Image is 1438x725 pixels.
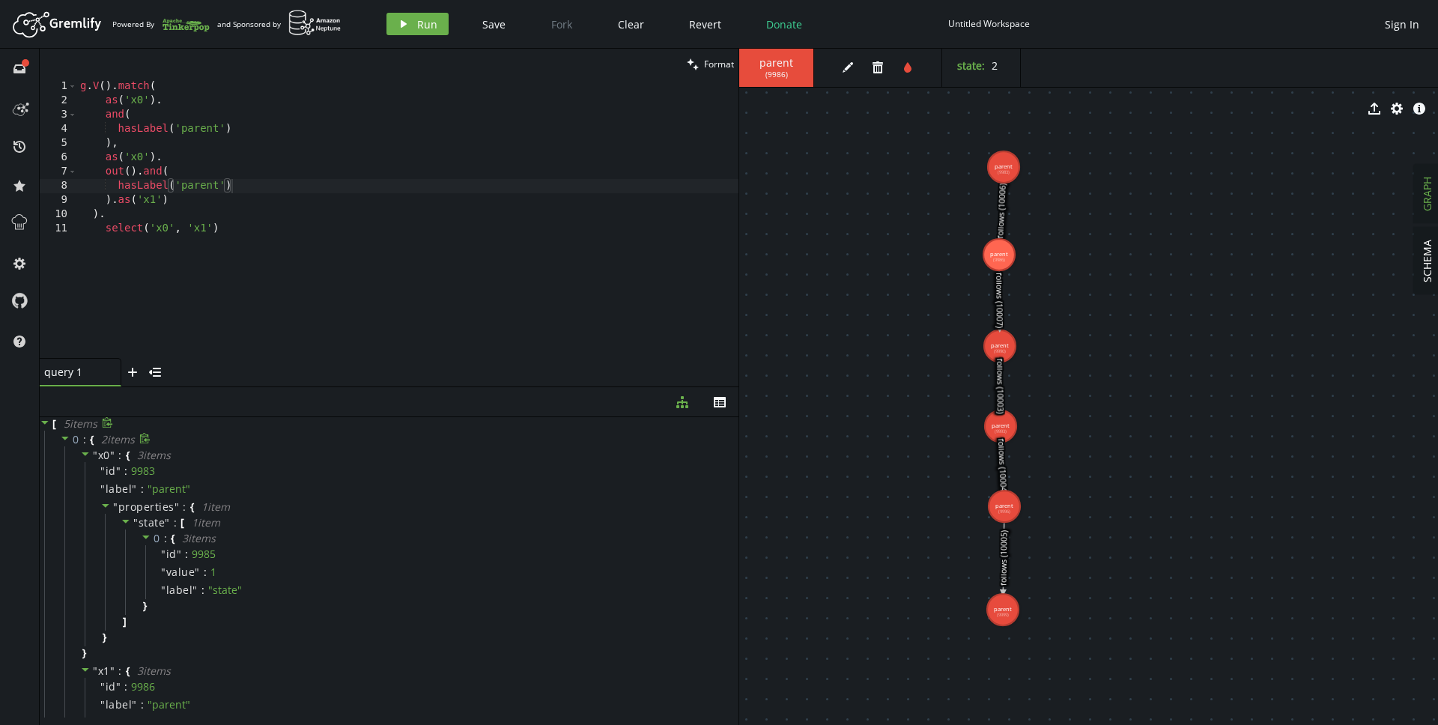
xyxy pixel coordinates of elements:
[175,500,180,514] span: "
[992,58,998,73] span: 2
[148,482,190,496] span: " parent "
[998,509,1010,515] tspan: (9996)
[98,664,110,678] span: x1
[998,530,1009,586] text: follows (10005)
[471,13,517,35] button: Save
[208,583,242,597] span: " state "
[192,583,198,597] span: "
[996,438,1009,494] text: follows (10004)
[124,464,127,478] span: :
[957,58,985,73] label: state :
[995,428,1007,434] tspan: (9993)
[990,250,1008,258] tspan: parent
[132,697,137,712] span: "
[101,432,135,446] span: 2 item s
[80,646,86,660] span: }
[190,500,194,514] span: {
[121,615,127,628] span: ]
[141,599,147,613] span: }
[131,680,155,694] div: 9986
[166,547,177,561] span: id
[166,583,193,597] span: label
[994,348,1006,354] tspan: (9990)
[678,13,732,35] button: Revert
[201,583,204,597] span: :
[539,13,584,35] button: Fork
[83,433,87,446] span: :
[171,532,175,545] span: {
[993,257,1005,263] tspan: (9986)
[755,13,813,35] button: Donate
[112,11,210,37] div: Powered By
[118,500,175,514] span: properties
[118,449,122,462] span: :
[201,500,230,514] span: 1 item
[40,122,77,136] div: 4
[992,422,1010,429] tspan: parent
[93,448,98,462] span: "
[106,464,116,478] span: id
[64,416,97,431] span: 5 item s
[40,165,77,179] div: 7
[192,515,220,530] span: 1 item
[100,631,106,644] span: }
[183,500,186,514] span: :
[110,448,115,462] span: "
[100,679,106,694] span: "
[995,358,1006,413] text: follows (10003)
[1420,240,1434,282] span: SCHEMA
[131,464,155,478] div: 9983
[994,273,1005,328] text: follows (10007)
[217,10,342,38] div: and Sponsored by
[141,698,144,712] span: :
[40,94,77,108] div: 2
[73,432,79,446] span: 0
[166,565,195,579] span: value
[192,547,216,561] div: 9985
[106,698,133,712] span: label
[1385,17,1419,31] span: Sign In
[106,680,116,694] span: id
[766,17,802,31] span: Donate
[765,70,788,79] span: ( 9986 )
[185,547,188,561] span: :
[195,565,200,579] span: "
[148,697,190,712] span: " parent "
[991,342,1009,349] tspan: parent
[607,13,655,35] button: Clear
[137,448,171,462] span: 3 item s
[1377,13,1427,35] button: Sign In
[177,547,182,561] span: "
[997,612,1009,618] tspan: (9999)
[113,500,118,514] span: "
[995,502,1013,509] tspan: parent
[124,680,127,694] span: :
[948,18,1030,29] div: Untitled Workspace
[182,531,216,545] span: 3 item s
[164,532,168,545] span: :
[110,664,115,678] span: "
[93,664,98,678] span: "
[132,482,137,496] span: "
[40,193,77,207] div: 9
[165,515,170,530] span: "
[98,448,110,462] span: x0
[154,531,160,545] span: 0
[139,515,166,530] span: state
[100,464,106,478] span: "
[100,482,106,496] span: "
[40,108,77,122] div: 3
[689,17,721,31] span: Revert
[118,664,122,678] span: :
[100,697,106,712] span: "
[40,136,77,151] div: 5
[161,547,166,561] span: "
[1420,177,1434,211] span: GRAPH
[204,565,207,579] span: :
[116,679,121,694] span: "
[704,58,734,70] span: Format
[161,583,166,597] span: "
[106,482,133,496] span: label
[40,207,77,222] div: 10
[618,17,644,31] span: Clear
